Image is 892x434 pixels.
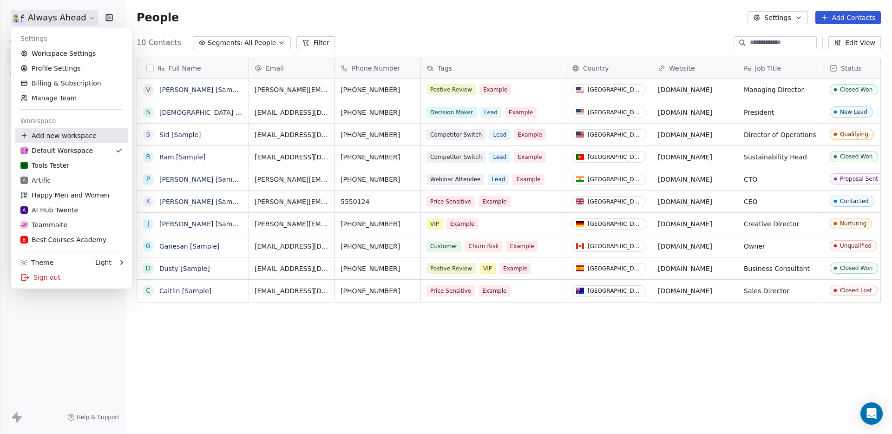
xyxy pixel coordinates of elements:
[15,113,128,128] div: Workspace
[20,220,67,230] div: Teammaite
[20,235,106,244] div: Best Courses Academy
[95,258,111,267] div: Light
[20,205,78,215] div: AI Hub Twente
[20,191,28,199] img: favicon.jpg
[23,177,26,184] span: A
[20,176,51,185] div: Artific
[20,191,109,200] div: Happy Men and Women
[20,161,69,170] div: Tools Tester
[15,270,128,285] div: Sign out
[23,237,26,243] span: B
[15,31,128,46] div: Settings
[15,61,128,76] a: Profile Settings
[15,46,128,61] a: Workspace Settings
[15,76,128,91] a: Billing & Subscription
[23,207,26,214] span: A
[20,221,28,229] img: Teammaite%20logo%20LinkedIn.png
[15,91,128,105] a: Manage Team
[20,162,28,169] img: Beeldmerk.png
[20,258,53,267] div: Theme
[20,147,28,154] img: ALWAYSAHEAD_kleur.png
[15,128,128,143] div: Add new workspace
[20,146,93,155] div: Default Workspace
